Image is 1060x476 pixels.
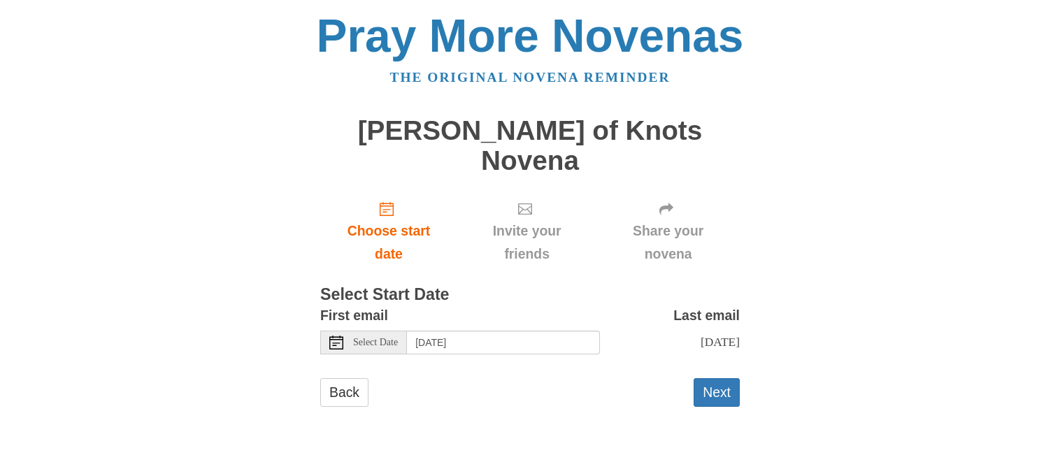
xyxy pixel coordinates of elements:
[471,219,582,266] span: Invite your friends
[320,286,740,304] h3: Select Start Date
[320,189,457,273] a: Choose start date
[390,70,671,85] a: The original novena reminder
[457,189,596,273] div: Click "Next" to confirm your start date first.
[320,304,388,327] label: First email
[701,335,740,349] span: [DATE]
[320,378,368,407] a: Back
[610,219,726,266] span: Share your novena
[334,219,443,266] span: Choose start date
[694,378,740,407] button: Next
[317,10,744,62] a: Pray More Novenas
[673,304,740,327] label: Last email
[320,116,740,175] h1: [PERSON_NAME] of Knots Novena
[596,189,740,273] div: Click "Next" to confirm your start date first.
[353,338,398,347] span: Select Date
